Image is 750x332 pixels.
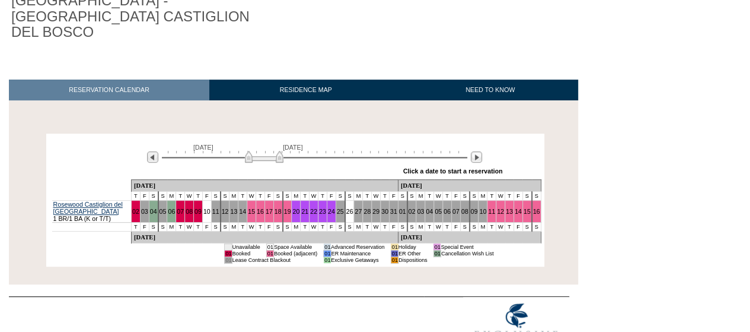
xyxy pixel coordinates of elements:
td: F [389,222,398,231]
img: Previous [147,151,158,163]
td: F [389,191,398,200]
td: T [176,222,185,231]
td: 01 [266,244,273,250]
td: F [327,222,336,231]
td: T [318,191,327,200]
td: S [407,191,416,200]
td: S [336,191,344,200]
td: F [327,191,336,200]
a: 05 [435,208,442,215]
td: W [434,222,443,231]
td: W [247,222,256,231]
td: S [273,191,282,200]
td: S [345,222,354,231]
a: 30 [381,208,388,215]
a: 25 [337,208,344,215]
td: T [443,222,452,231]
td: S [158,222,167,231]
a: 12 [222,208,229,215]
a: NEED TO KNOW [402,80,578,100]
a: 05 [159,208,167,215]
a: 11 [212,208,219,215]
a: 14 [515,208,522,215]
td: M [229,191,238,200]
td: Space Available [274,244,318,250]
td: M [478,222,487,231]
a: 28 [363,208,371,215]
a: 10 [479,208,486,215]
td: T [487,222,496,231]
td: S [532,191,541,200]
td: Exclusive Getaways [331,257,385,263]
td: W [496,222,505,231]
td: 01 [324,257,331,263]
a: 26 [346,208,353,215]
a: 07 [177,208,184,215]
td: M [292,191,301,200]
td: M [167,191,176,200]
td: F [202,191,211,200]
a: 09 [471,208,478,215]
td: W [372,191,381,200]
td: S [470,222,478,231]
td: W [247,191,256,200]
td: T [425,222,434,231]
td: W [309,222,318,231]
td: W [496,191,505,200]
td: S [407,222,416,231]
td: W [434,191,443,200]
td: T [363,191,372,200]
td: T [301,191,309,200]
td: S [283,191,292,200]
td: S [522,191,531,200]
td: T [131,222,140,231]
td: 1 BR/1 BA (K or T/T) [52,200,132,222]
td: S [149,222,158,231]
td: T [443,191,452,200]
td: W [185,222,194,231]
td: F [451,222,460,231]
td: T [381,191,390,200]
span: [DATE] [193,144,213,151]
td: F [513,191,522,200]
td: M [478,191,487,200]
td: M [354,222,363,231]
a: 07 [452,208,459,215]
td: M [416,222,425,231]
a: 20 [292,208,299,215]
td: M [167,222,176,231]
a: RESIDENCE MAP [209,80,403,100]
td: S [460,191,469,200]
td: M [354,191,363,200]
td: S [158,191,167,200]
img: Next [471,151,482,163]
td: S [283,222,292,231]
td: ER Maintenance [331,250,385,257]
a: 03 [141,208,148,215]
td: F [264,222,273,231]
td: Special Event [441,244,493,250]
a: 31 [390,208,397,215]
td: Lease Contract Blackout [232,257,317,263]
td: T [256,191,265,200]
a: 15 [524,208,531,215]
td: T [318,222,327,231]
td: S [273,222,282,231]
a: 03 [417,208,424,215]
a: 19 [284,208,291,215]
a: 27 [355,208,362,215]
td: T [256,222,265,231]
a: 08 [461,208,468,215]
a: 13 [506,208,513,215]
a: 15 [248,208,255,215]
a: 14 [239,208,246,215]
td: 01 [324,250,331,257]
a: 18 [275,208,282,215]
td: S [211,222,220,231]
td: S [345,191,354,200]
td: 01 [225,244,232,250]
div: Click a date to start a reservation [403,167,503,175]
a: 06 [443,208,451,215]
td: T [193,222,202,231]
span: [DATE] [283,144,303,151]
